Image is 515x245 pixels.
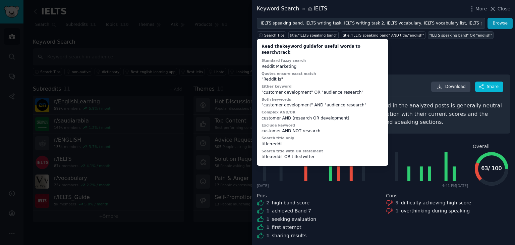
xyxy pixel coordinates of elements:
label: Both keywords [262,97,291,101]
div: Keyword Search IELTS [257,5,327,13]
div: title:"IELTS speaking band" [290,33,337,38]
div: 1 [395,207,399,214]
div: seeking evaluation [272,216,316,223]
div: Reddit Marketing [262,64,384,70]
button: Browse [488,18,513,29]
label: Exclude keyword [262,123,295,127]
button: More [468,5,487,12]
div: title:"IELTS speaking band" AND title:"english" [343,33,424,38]
a: "IELTS speaking band" OR "english" [428,31,494,39]
div: customer AND (research OR development) [262,115,384,121]
div: first attempt [272,224,301,231]
input: Try a keyword related to your business [257,18,485,29]
label: Search title with OR statement [262,149,323,153]
label: Quotes ensure exact match [262,71,316,76]
div: Read the for useful words to search/track [262,44,384,55]
div: "Reddit is" [262,77,384,83]
button: Share [475,82,503,92]
div: 3 [395,199,399,206]
span: Close [498,5,510,12]
div: customer AND NOT research [262,128,384,134]
div: "IELTS speaking band" OR "english" [430,33,492,38]
div: 1 [266,216,270,223]
div: overthinking during speaking [401,207,470,214]
div: 4:41 PM [DATE] [442,183,468,188]
text: 63 / 100 [481,165,502,171]
div: achieved Band 7 [272,207,311,214]
div: 2 [266,199,270,206]
button: Search Tips [257,31,286,39]
label: Either keyword [262,84,292,88]
button: Close [489,5,510,12]
div: difficulty achieving high score [401,199,471,206]
span: Download [445,84,466,90]
div: 1 [266,224,270,231]
div: high band score [272,199,309,206]
label: Standard fuzzy search [262,58,306,62]
div: "customer development" AND "audience research" [262,102,384,108]
div: [DATE] [257,183,269,188]
label: Search title only [262,136,294,140]
span: More [475,5,487,12]
a: Download [431,82,470,92]
div: 1 [266,207,270,214]
span: in [301,6,305,12]
div: sharing results [272,232,307,239]
div: title:reddit [262,141,384,147]
a: keyword guide [282,44,317,49]
a: title:"IELTS speaking band" AND title:"english" [341,31,425,39]
span: Overall [473,143,490,150]
div: title:reddit OR title:twitter [262,154,384,160]
span: Cons [386,192,398,199]
span: Search Tips [264,33,285,38]
label: Complex AND/OR [262,110,295,114]
span: Pros [257,192,267,199]
div: "customer development" OR "audience research" [262,90,384,96]
span: Share [487,84,499,90]
a: title:"IELTS speaking band" [288,31,339,39]
div: 1 [266,232,270,239]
